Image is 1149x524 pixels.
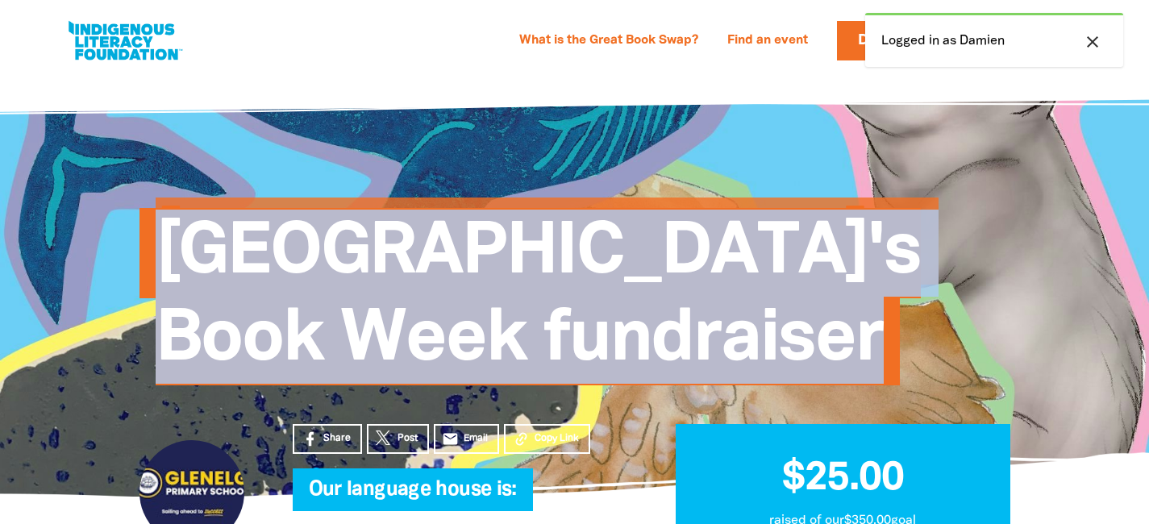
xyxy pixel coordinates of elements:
a: Donate [837,21,939,60]
span: $25.00 [782,460,904,497]
a: Post [367,424,429,454]
div: Logged in as Damien [865,13,1123,67]
h6: My Team [293,495,627,505]
a: Share [293,424,362,454]
i: close [1083,32,1102,52]
a: emailEmail [434,424,500,454]
button: Copy Link [504,424,590,454]
span: Copy Link [535,431,579,446]
i: email [442,430,459,447]
span: Post [398,431,418,446]
span: [GEOGRAPHIC_DATA]'s Book Week fundraiser [156,220,921,385]
a: Find an event [718,28,818,54]
a: What is the Great Book Swap? [510,28,708,54]
span: Share [323,431,351,446]
span: Our language house is: [309,480,517,511]
button: close [1078,31,1107,52]
span: Email [464,431,488,446]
